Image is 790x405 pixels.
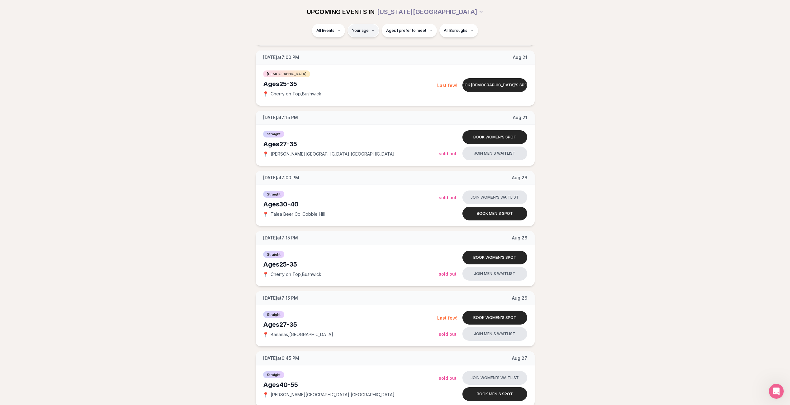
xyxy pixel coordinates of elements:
span: Sold Out [439,271,456,277]
span: Aug 26 [512,295,527,301]
div: Ages 25-35 [263,260,439,269]
span: Straight [263,191,284,198]
span: All Boroughs [444,28,467,33]
div: Ages 27-35 [263,140,439,148]
span: Straight [263,311,284,318]
span: 📍 [263,272,268,277]
span: Your age [352,28,369,33]
span: 📍 [263,91,268,96]
span: Bananas , [GEOGRAPHIC_DATA] [271,331,333,338]
span: [DATE] at 7:00 PM [263,54,299,60]
span: Sold Out [439,195,456,200]
button: Book [DEMOGRAPHIC_DATA]'s spot [462,78,527,92]
button: Ages I prefer to meet [382,24,437,37]
span: [DATE] at 7:15 PM [263,295,298,301]
span: Straight [263,131,284,137]
span: [DATE] at 7:15 PM [263,235,298,241]
button: Book women's spot [462,130,527,144]
div: Ages 25-35 [263,80,437,88]
iframe: Intercom live chat [769,384,784,399]
span: [DEMOGRAPHIC_DATA] [263,70,310,77]
span: Ages I prefer to meet [386,28,426,33]
button: Join men's waitlist [462,327,527,341]
span: [DATE] at 6:45 PM [263,355,299,361]
button: Join women's waitlist [462,371,527,385]
span: Last few! [437,315,457,321]
span: UPCOMING EVENTS IN [307,7,375,16]
span: 📍 [263,392,268,397]
button: Book men's spot [462,207,527,220]
span: Aug 21 [513,114,527,121]
span: [PERSON_NAME][GEOGRAPHIC_DATA] , [GEOGRAPHIC_DATA] [271,151,395,157]
span: Cherry on Top , Bushwick [271,271,321,277]
span: Aug 26 [512,175,527,181]
button: Book women's spot [462,251,527,264]
button: All Events [312,24,345,37]
span: Aug 26 [512,235,527,241]
button: All Boroughs [439,24,478,37]
span: 📍 [263,212,268,217]
button: Book women's spot [462,311,527,325]
div: Ages 40-55 [263,380,439,389]
span: 📍 [263,332,268,337]
div: Ages 30-40 [263,200,439,209]
span: Straight [263,371,284,378]
button: Your age [348,24,379,37]
span: Sold Out [439,331,456,337]
span: Last few! [437,83,457,88]
button: [US_STATE][GEOGRAPHIC_DATA] [377,5,484,19]
span: [DATE] at 7:00 PM [263,175,299,181]
span: Cherry on Top , Bushwick [271,91,321,97]
span: Aug 21 [513,54,527,60]
span: [PERSON_NAME][GEOGRAPHIC_DATA] , [GEOGRAPHIC_DATA] [271,392,395,398]
span: Talea Beer Co. , Cobble Hill [271,211,325,217]
span: Sold Out [439,375,456,381]
span: Sold Out [439,151,456,156]
button: Join men's waitlist [462,147,527,160]
span: Straight [263,251,284,258]
button: Join men's waitlist [462,267,527,281]
span: 📍 [263,152,268,157]
button: Book men's spot [462,387,527,401]
div: Ages 27-35 [263,320,437,329]
button: Join women's waitlist [462,190,527,204]
span: [DATE] at 7:15 PM [263,114,298,121]
span: Aug 27 [512,355,527,361]
span: All Events [316,28,334,33]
